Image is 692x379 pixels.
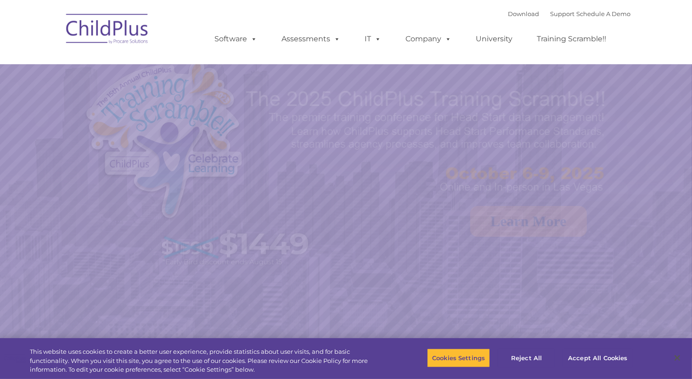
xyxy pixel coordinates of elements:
font: | [508,10,631,17]
a: Download [508,10,540,17]
a: Assessments [273,30,350,48]
a: Schedule A Demo [577,10,631,17]
span: Phone number [128,98,167,105]
div: This website uses cookies to create a better user experience, provide statistics about user visit... [30,347,381,374]
button: Cookies Settings [427,348,490,368]
button: Reject All [498,348,555,368]
img: ChildPlus by Procare Solutions [62,7,153,53]
a: Company [397,30,461,48]
span: Last name [128,61,156,67]
a: Support [551,10,575,17]
a: University [467,30,522,48]
a: Software [206,30,267,48]
button: Accept All Cookies [563,348,632,368]
a: Training Scramble!! [528,30,616,48]
button: Close [667,348,687,368]
a: IT [356,30,391,48]
a: Learn More [470,206,587,237]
